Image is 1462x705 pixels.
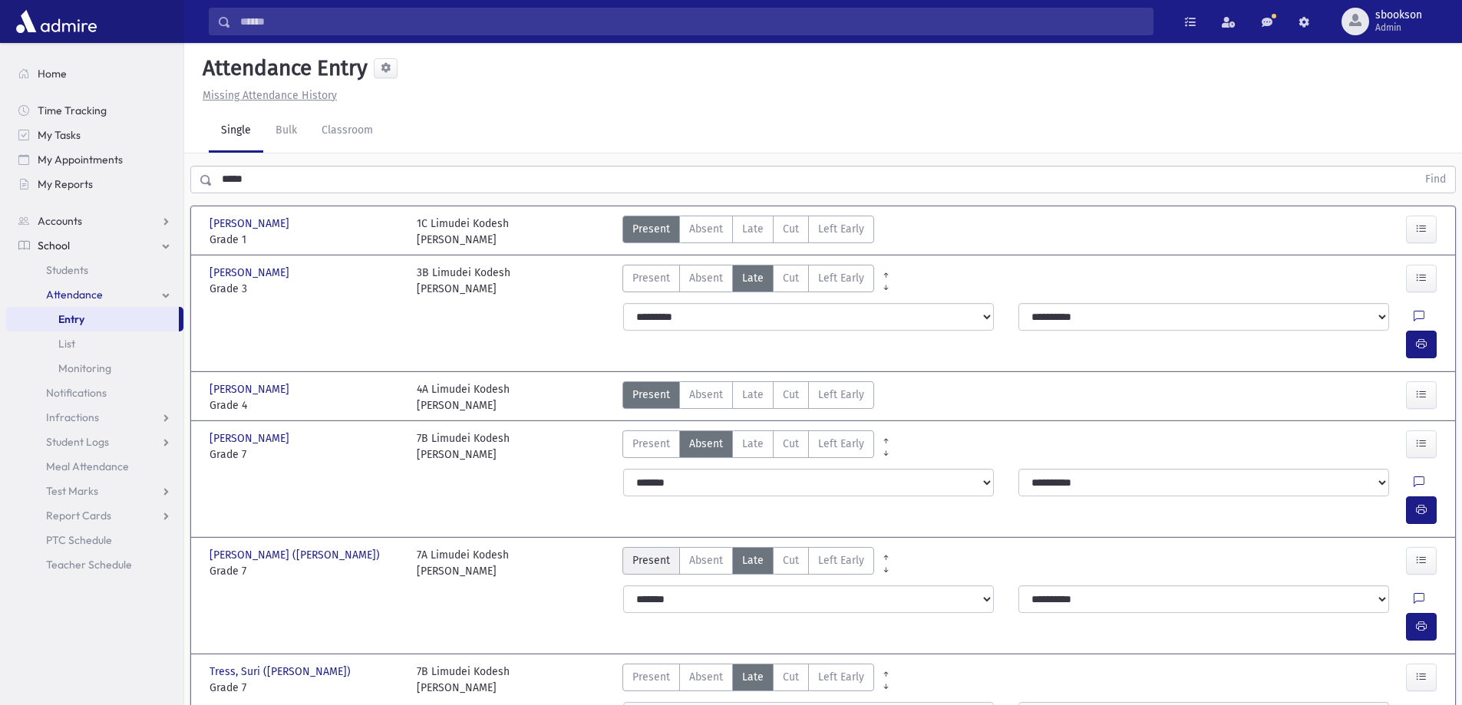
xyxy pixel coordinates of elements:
span: Infractions [46,410,99,424]
span: Cut [783,387,799,403]
span: Entry [58,312,84,326]
span: Left Early [818,552,864,568]
span: Late [742,552,764,568]
span: Grade 1 [210,232,401,248]
span: Meal Attendance [46,460,129,473]
span: Cut [783,221,799,237]
span: Test Marks [46,484,98,498]
span: Time Tracking [38,104,107,117]
span: Present [632,436,670,452]
span: Present [632,669,670,685]
a: Students [6,258,183,282]
span: [PERSON_NAME] [210,216,292,232]
span: Cut [783,552,799,568]
div: 7A Limudei Kodesh [PERSON_NAME] [417,547,509,579]
a: Student Logs [6,430,183,454]
span: Left Early [818,270,864,286]
a: Entry [6,307,179,331]
a: Single [209,110,263,153]
span: Grade 7 [210,446,401,463]
div: 1C Limudei Kodesh [PERSON_NAME] [417,216,509,248]
span: Late [742,436,764,452]
span: Late [742,221,764,237]
span: [PERSON_NAME] ([PERSON_NAME]) [210,547,383,563]
span: Absent [689,221,723,237]
a: Notifications [6,381,183,405]
span: Report Cards [46,509,111,522]
a: Accounts [6,209,183,233]
span: Student Logs [46,435,109,449]
a: Missing Attendance History [196,89,337,102]
div: 3B Limudei Kodesh [PERSON_NAME] [417,265,510,297]
a: Time Tracking [6,98,183,123]
a: Bulk [263,110,309,153]
span: Late [742,270,764,286]
span: [PERSON_NAME] [210,430,292,446]
span: Late [742,669,764,685]
a: Infractions [6,405,183,430]
span: Left Early [818,221,864,237]
span: [PERSON_NAME] [210,381,292,397]
span: Home [38,67,67,81]
span: My Tasks [38,128,81,142]
div: AttTypes [622,216,874,248]
span: Absent [689,387,723,403]
span: Left Early [818,387,864,403]
span: Accounts [38,214,82,228]
span: Present [632,552,670,568]
a: List [6,331,183,356]
span: Notifications [46,386,107,400]
span: Tress, Suri ([PERSON_NAME]) [210,664,354,680]
span: Grade 3 [210,281,401,297]
a: My Appointments [6,147,183,172]
span: Grade 4 [210,397,401,413]
span: Absent [689,270,723,286]
span: Absent [689,552,723,568]
span: Left Early [818,436,864,452]
div: 4A Limudei Kodesh [PERSON_NAME] [417,381,510,413]
span: [PERSON_NAME] [210,265,292,281]
span: Cut [783,436,799,452]
span: Present [632,387,670,403]
a: Home [6,61,183,86]
span: sbookson [1375,9,1422,21]
button: Find [1416,166,1455,193]
span: PTC Schedule [46,533,112,547]
span: My Reports [38,177,93,191]
img: AdmirePro [12,6,101,37]
div: 7B Limudei Kodesh [PERSON_NAME] [417,664,510,696]
span: Present [632,221,670,237]
a: Report Cards [6,503,183,528]
div: AttTypes [622,381,874,413]
span: Present [632,270,670,286]
div: AttTypes [622,547,874,579]
a: Meal Attendance [6,454,183,479]
span: List [58,337,75,351]
span: School [38,239,70,252]
span: Absent [689,436,723,452]
div: AttTypes [622,430,874,463]
span: Monitoring [58,361,111,375]
span: Grade 7 [210,563,401,579]
div: AttTypes [622,664,874,696]
span: Grade 7 [210,680,401,696]
span: My Appointments [38,153,123,166]
span: Admin [1375,21,1422,34]
div: AttTypes [622,265,874,297]
u: Missing Attendance History [203,89,337,102]
a: Classroom [309,110,385,153]
span: Students [46,263,88,277]
span: Attendance [46,288,103,301]
a: School [6,233,183,258]
a: Teacher Schedule [6,552,183,577]
a: Monitoring [6,356,183,381]
a: My Tasks [6,123,183,147]
span: Absent [689,669,723,685]
span: Teacher Schedule [46,558,132,572]
a: Attendance [6,282,183,307]
a: My Reports [6,172,183,196]
input: Search [231,8,1153,35]
a: Test Marks [6,479,183,503]
span: Cut [783,270,799,286]
h5: Attendance Entry [196,55,368,81]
